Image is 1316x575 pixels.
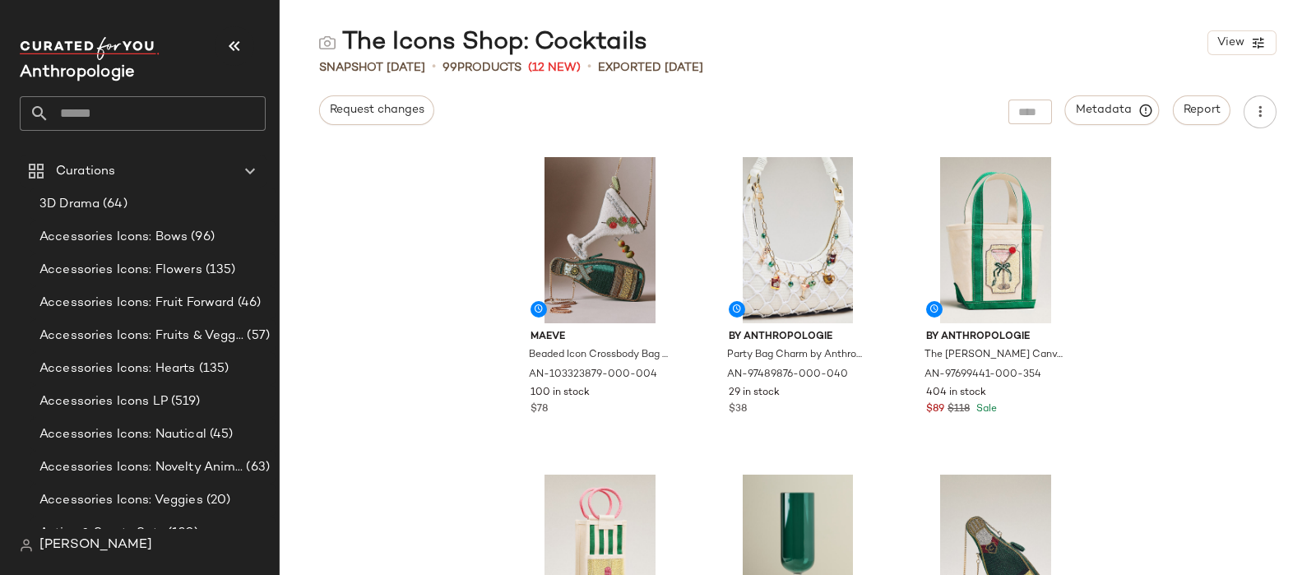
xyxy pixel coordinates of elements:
[202,261,236,280] span: (135)
[39,491,203,510] span: Accessories Icons: Veggies
[1216,36,1244,49] span: View
[243,458,270,477] span: (63)
[319,35,336,51] img: svg%3e
[926,386,986,401] span: 404 in stock
[39,425,206,444] span: Accessories Icons: Nautical
[529,368,657,383] span: AN-103323879-000-004
[924,368,1041,383] span: AN-97699441-000-354
[206,425,234,444] span: (45)
[443,62,457,74] span: 99
[243,327,270,345] span: (57)
[100,195,127,214] span: (64)
[443,59,521,77] div: Products
[587,58,591,77] span: •
[729,330,868,345] span: By Anthropologie
[598,59,703,77] p: Exported [DATE]
[329,104,424,117] span: Request changes
[517,157,683,323] img: 103323879_004_b14
[1183,104,1221,117] span: Report
[727,368,848,383] span: AN-97489876-000-040
[39,359,196,378] span: Accessories Icons: Hearts
[727,348,866,363] span: Party Bag Charm by Anthropologie in Blue, Women's, Glass
[39,294,234,313] span: Accessories Icons: Fruit Forward
[716,157,881,323] img: 97489876_040_b
[913,157,1078,323] img: 97699441_354_b
[1075,103,1150,118] span: Metadata
[196,359,229,378] span: (135)
[1207,30,1277,55] button: View
[432,58,436,77] span: •
[926,330,1065,345] span: By Anthropologie
[39,536,152,555] span: [PERSON_NAME]
[924,348,1063,363] span: The [PERSON_NAME] Canvas Tote by Anthropologie in Green, Women's, Cotton/Acrylic
[319,26,647,59] div: The Icons Shop: Cocktails
[203,491,231,510] span: (20)
[319,95,434,125] button: Request changes
[531,330,670,345] span: Maeve
[39,261,202,280] span: Accessories Icons: Flowers
[39,458,243,477] span: Accessories Icons: Novelty Animal
[20,37,160,60] img: cfy_white_logo.C9jOOHJF.svg
[39,228,188,247] span: Accessories Icons: Bows
[319,59,425,77] span: Snapshot [DATE]
[20,64,135,81] span: Current Company Name
[39,327,243,345] span: Accessories Icons: Fruits & Veggies
[234,294,262,313] span: (46)
[168,392,201,411] span: (519)
[1173,95,1230,125] button: Report
[39,195,100,214] span: 3D Drama
[1065,95,1160,125] button: Metadata
[948,402,970,417] span: $118
[39,524,164,543] span: Active & Sporty Sets
[188,228,215,247] span: (96)
[926,402,944,417] span: $89
[729,386,780,401] span: 29 in stock
[164,524,199,543] span: (120)
[528,59,581,77] span: (12 New)
[529,348,668,363] span: Beaded Icon Crossbody Bag by [PERSON_NAME] in Grey, Women's, Cotton at Anthropologie
[531,402,548,417] span: $78
[531,386,590,401] span: 100 in stock
[973,404,997,415] span: Sale
[20,539,33,552] img: svg%3e
[729,402,747,417] span: $38
[39,392,168,411] span: Accessories Icons LP
[56,162,115,181] span: Curations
